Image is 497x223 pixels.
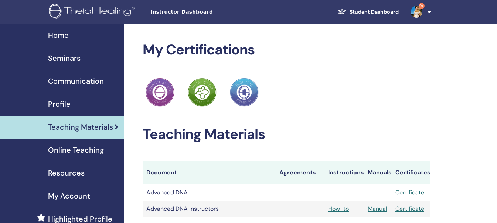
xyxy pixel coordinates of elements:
[143,201,276,217] td: Advanced DNA Instructors
[364,161,392,184] th: Manuals
[48,167,85,179] span: Resources
[188,78,217,107] img: Practitioner
[419,3,425,9] span: 9+
[143,161,276,184] th: Document
[143,184,276,201] td: Advanced DNA
[368,205,387,213] a: Manual
[395,189,424,196] a: Certificate
[48,144,104,156] span: Online Teaching
[48,190,90,202] span: My Account
[143,126,430,143] h2: Teaching Materials
[328,205,349,213] a: How-to
[48,76,104,87] span: Communication
[48,122,113,133] span: Teaching Materials
[230,78,259,107] img: Practitioner
[146,78,174,107] img: Practitioner
[48,30,69,41] span: Home
[150,8,261,16] span: Instructor Dashboard
[392,161,430,184] th: Certificates
[48,53,81,64] span: Seminars
[324,161,364,184] th: Instructions
[338,9,347,15] img: graduation-cap-white.svg
[48,99,71,110] span: Profile
[411,6,422,18] img: default.jpg
[276,161,324,184] th: Agreements
[49,4,137,20] img: logo.png
[395,205,424,213] a: Certificate
[332,5,405,19] a: Student Dashboard
[143,41,430,59] h2: My Certifications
